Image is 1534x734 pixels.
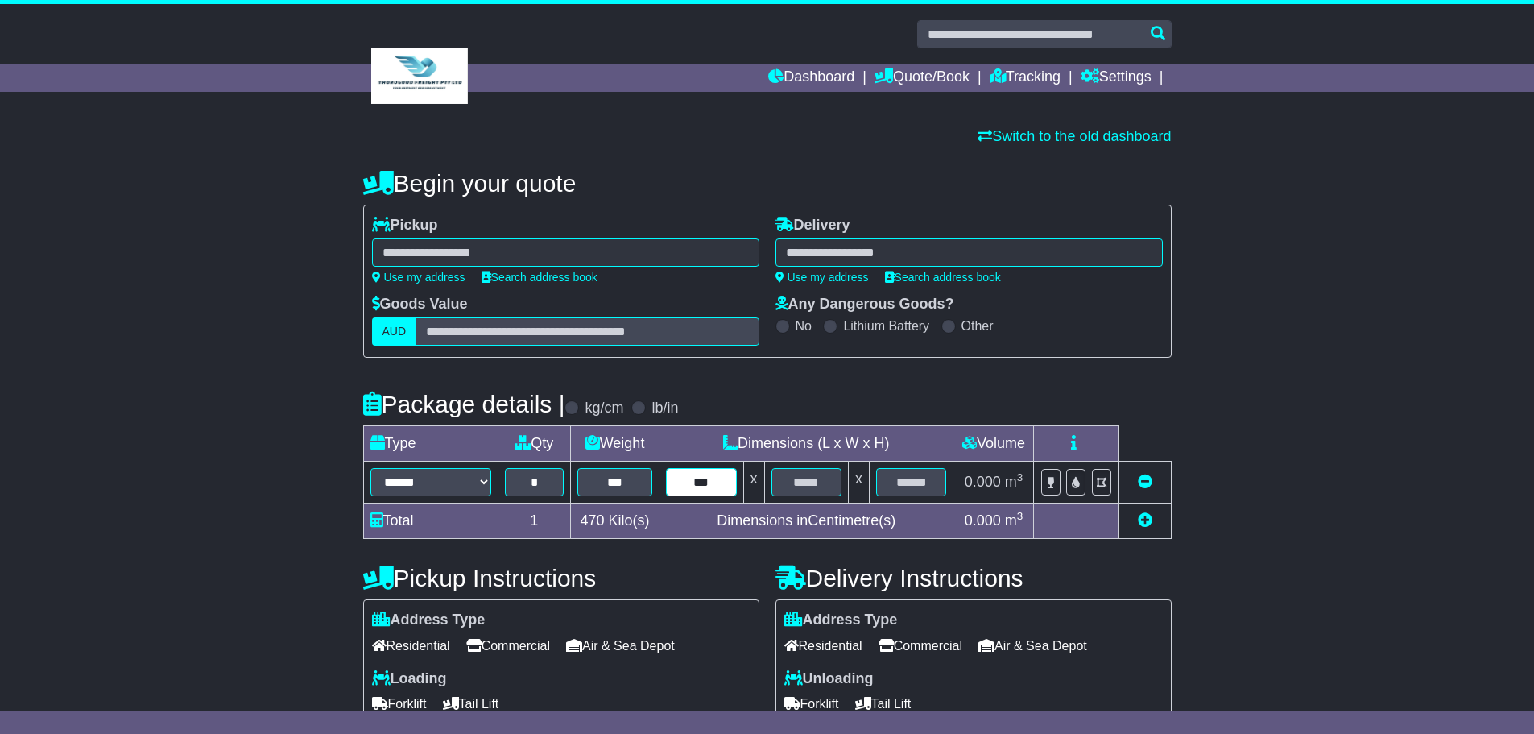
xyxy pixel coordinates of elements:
[363,426,498,462] td: Type
[1138,512,1152,529] a: Add new item
[372,612,486,629] label: Address Type
[978,128,1171,144] a: Switch to the old dashboard
[784,612,898,629] label: Address Type
[990,64,1061,92] a: Tracking
[1017,471,1023,483] sup: 3
[566,633,675,658] span: Air & Sea Depot
[372,633,450,658] span: Residential
[372,670,447,688] label: Loading
[659,426,953,462] td: Dimensions (L x W x H)
[363,391,565,417] h4: Package details |
[961,318,994,334] label: Other
[784,633,862,658] span: Residential
[372,217,438,234] label: Pickup
[875,64,970,92] a: Quote/Book
[784,670,874,688] label: Unloading
[978,633,1087,658] span: Air & Sea Depot
[363,565,759,591] h4: Pickup Instructions
[651,400,678,417] label: lb/in
[498,426,571,462] td: Qty
[843,318,929,334] label: Lithium Battery
[585,400,623,417] label: kg/cm
[363,504,498,539] td: Total
[498,504,571,539] td: 1
[768,64,854,92] a: Dashboard
[885,271,1001,284] a: Search address book
[796,318,812,334] label: No
[571,426,659,462] td: Weight
[775,217,850,234] label: Delivery
[775,565,1172,591] h4: Delivery Instructions
[743,462,764,504] td: x
[443,691,499,716] span: Tail Lift
[571,504,659,539] td: Kilo(s)
[848,462,869,504] td: x
[1138,474,1152,490] a: Remove this item
[965,512,1001,529] span: 0.000
[363,170,1172,197] h4: Begin your quote
[1005,512,1023,529] span: m
[775,271,869,284] a: Use my address
[879,633,962,658] span: Commercial
[372,296,468,313] label: Goods Value
[1005,474,1023,490] span: m
[965,474,1001,490] span: 0.000
[775,296,954,313] label: Any Dangerous Goods?
[372,317,417,346] label: AUD
[1017,510,1023,522] sup: 3
[581,512,605,529] span: 470
[1081,64,1152,92] a: Settings
[855,691,912,716] span: Tail Lift
[784,691,839,716] span: Forklift
[482,271,597,284] a: Search address book
[659,504,953,539] td: Dimensions in Centimetre(s)
[466,633,550,658] span: Commercial
[953,426,1034,462] td: Volume
[372,271,465,284] a: Use my address
[372,691,427,716] span: Forklift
